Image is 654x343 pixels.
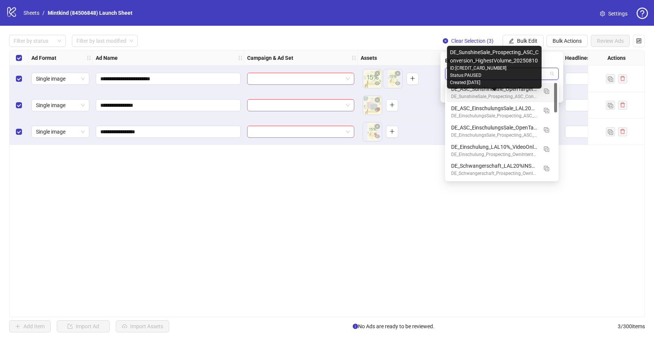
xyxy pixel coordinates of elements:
div: DE_Schwangerschaft_LAL20%INST_ENG_Product_20250721 [447,160,557,179]
div: Status: PAUSED [450,72,539,79]
div: DE_Einschulung_LAL10%_VideoOnly_Product_202501728 [447,141,557,160]
span: Settings [608,9,628,18]
span: holder [357,55,362,61]
button: Duplicate [540,104,553,116]
div: DE_EinschulungsSale_Prospecting_ASC_Conversion_HighestVolume_20250803 [451,132,537,139]
span: eye [375,107,380,112]
div: DE_ASC_EinschulungsSale_OpenTarget_20250803 [451,123,537,132]
div: DE_EinschulungsSale_Prospecting_ASC_Conversion_HighestVolume_20250803 [451,112,537,120]
img: Asset 1 [363,69,382,88]
button: Preview [373,106,382,115]
span: Clear Selection (3) [451,38,494,44]
div: DE_ASC_SummerSale_OpenTarget_20250720 [447,179,557,198]
span: Single image [36,100,85,111]
div: DE_Schwangerschaft_Prospecting_OwnIntents_Conversion_HighestVolume_20240103 [451,170,537,177]
button: Add [386,126,398,138]
img: Asset 2 [383,69,402,88]
button: Duplicate [606,127,615,136]
div: Resize Assets column [446,50,448,65]
button: Configure table settings [633,35,645,47]
li: / [42,9,45,17]
img: Duplicate [544,147,549,152]
strong: Campaign & Ad Set [247,54,293,62]
button: Delete [373,69,382,78]
span: close-circle [375,124,380,129]
span: close-circle [375,97,380,103]
strong: Assets [361,54,377,62]
strong: Actions [607,54,626,62]
div: DE_Einschulung_LAL10%_VideoOnly_Product_202501728 [451,143,537,151]
div: DE_ASC_SunshineSale_OpenTarget_20250810 [451,85,537,93]
span: close-circle [395,71,400,76]
button: Duplicate [606,101,615,110]
a: Mintkind (84506848) Launch Sheet [46,9,134,17]
span: eye [395,81,400,86]
span: holder [243,55,248,61]
strong: Ad Format [31,54,56,62]
div: DE_SunshineSale_Prospecting_ASC_Conversion_HighestVolume_20250810 [450,48,539,65]
div: Resize Campaign & Ad Set column [355,50,357,65]
span: close-circle [443,38,448,44]
div: Created: [DATE] [450,79,539,86]
strong: Ad Name [96,54,118,62]
span: No Ads are ready to be reviewed. [353,322,434,331]
div: DE_ASC_SunshineSale_OpenTarget_20250810 [447,83,557,102]
img: Asset 1 [363,122,382,141]
button: Bulk Actions [547,35,588,47]
button: Add Item [9,320,51,332]
button: Duplicate [540,85,553,97]
button: Preview [393,79,402,88]
div: Resize Ad Format column [90,50,92,65]
span: Bulk Edit [517,38,537,44]
span: close-circle [375,71,380,76]
div: DE_ASC_EinschulungsSale_LAL20%_20250803 [447,102,557,122]
img: Duplicate [544,108,549,113]
span: plus [389,129,395,134]
div: DE_ASC_EinschulungsSale_OpenTarget_20250803 [447,122,557,141]
img: Duplicate [544,166,549,171]
span: plus [410,76,415,81]
button: Duplicate [540,143,553,155]
div: Select all rows [9,50,28,65]
span: Bulk Actions [553,38,582,44]
button: Review Ads [591,35,630,47]
div: DE_ASC_EinschulungsSale_LAL20%_20250803 [451,104,537,112]
img: Duplicate [544,89,549,94]
button: Bulk Edit [503,35,543,47]
div: Select row 1 [9,65,28,92]
div: Resize Ad Name column [242,50,244,65]
button: Clear Selection (3) [437,35,500,47]
div: Asset 1 [363,96,382,115]
span: question-circle [637,8,648,19]
button: Import Ad [57,320,110,332]
button: Duplicate [540,123,553,136]
button: Delete [393,69,402,78]
span: holder [238,55,243,61]
a: Sheets [22,9,41,17]
div: Select row 3 [9,118,28,145]
span: holder [351,55,357,61]
span: edit [509,38,514,44]
span: holder [92,55,97,61]
div: Resize Descriptions column [560,50,562,65]
div: DE_Einschulung_Prospecting_OwnIntents_Conversion_HighestVolume_20250623 [451,151,537,158]
div: ID: [CREDIT_CARD_NUMBER] [450,65,539,72]
span: info-circle [353,324,358,329]
button: Delete [373,122,382,131]
span: 3 / 300 items [618,322,645,331]
span: setting [600,11,605,16]
div: Edit Campaign & Ad Set [445,56,559,65]
button: Add [386,99,398,111]
button: Preview [373,79,382,88]
span: holder [86,55,92,61]
span: eye [375,81,380,86]
span: plus [389,102,395,108]
span: Single image [36,73,85,84]
span: eye [375,134,380,139]
span: control [636,38,642,44]
button: Add [406,73,419,85]
button: Import Assets [116,320,169,332]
